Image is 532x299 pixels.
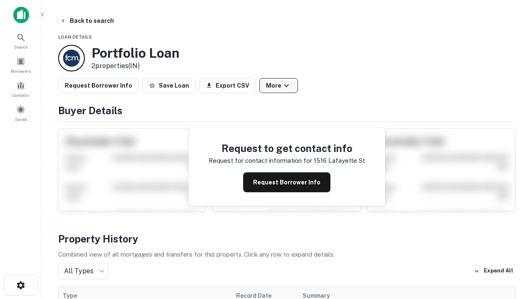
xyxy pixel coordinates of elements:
button: Expand All [472,265,515,277]
span: Search [14,44,28,50]
p: Combined view of all mortgages and transfers for this property. Click any row to expand details. [58,250,515,260]
button: Back to search [57,13,117,28]
div: All Types [58,263,108,279]
a: Saved [2,102,39,124]
img: capitalize-icon.png [13,7,29,23]
iframe: Chat Widget [490,206,532,246]
a: Search [2,29,39,52]
p: Request for contact information for [209,156,312,166]
p: 2 properties (IN) [91,61,180,71]
h4: Property History [58,231,515,246]
button: Request Borrower Info [58,78,139,93]
a: Contacts [2,78,39,100]
button: Request Borrower Info [243,172,330,192]
h4: Buyer Details [58,103,515,118]
span: Loan Details [58,34,92,39]
h3: Portfolio Loan [91,45,180,61]
button: Save Loan [142,78,196,93]
h4: Request to get contact info [209,141,365,156]
button: More [259,78,298,93]
span: Saved [15,116,27,123]
button: Export CSV [199,78,256,93]
span: Borrowers [11,68,31,74]
a: Borrowers [2,54,39,76]
p: 1516 lafayette st [314,156,365,166]
span: Contacts [12,92,29,98]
